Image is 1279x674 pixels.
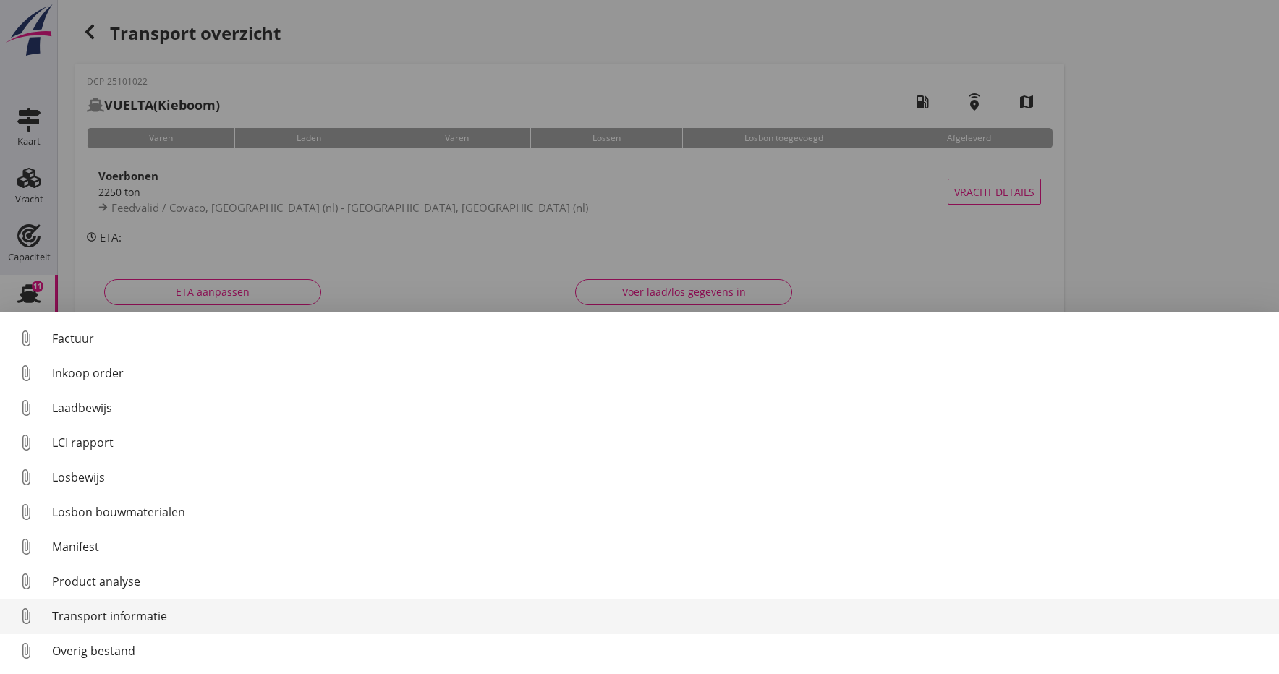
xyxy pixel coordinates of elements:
[52,434,1267,451] div: LCI rapport
[14,396,38,419] i: attach_file
[52,503,1267,521] div: Losbon bouwmaterialen
[14,327,38,350] i: attach_file
[52,607,1267,625] div: Transport informatie
[52,538,1267,555] div: Manifest
[14,535,38,558] i: attach_file
[52,469,1267,486] div: Losbewijs
[52,399,1267,417] div: Laadbewijs
[14,466,38,489] i: attach_file
[14,362,38,385] i: attach_file
[52,364,1267,382] div: Inkoop order
[14,500,38,524] i: attach_file
[14,605,38,628] i: attach_file
[14,431,38,454] i: attach_file
[52,330,1267,347] div: Factuur
[14,639,38,662] i: attach_file
[14,570,38,593] i: attach_file
[52,573,1267,590] div: Product analyse
[52,642,1267,660] div: Overig bestand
